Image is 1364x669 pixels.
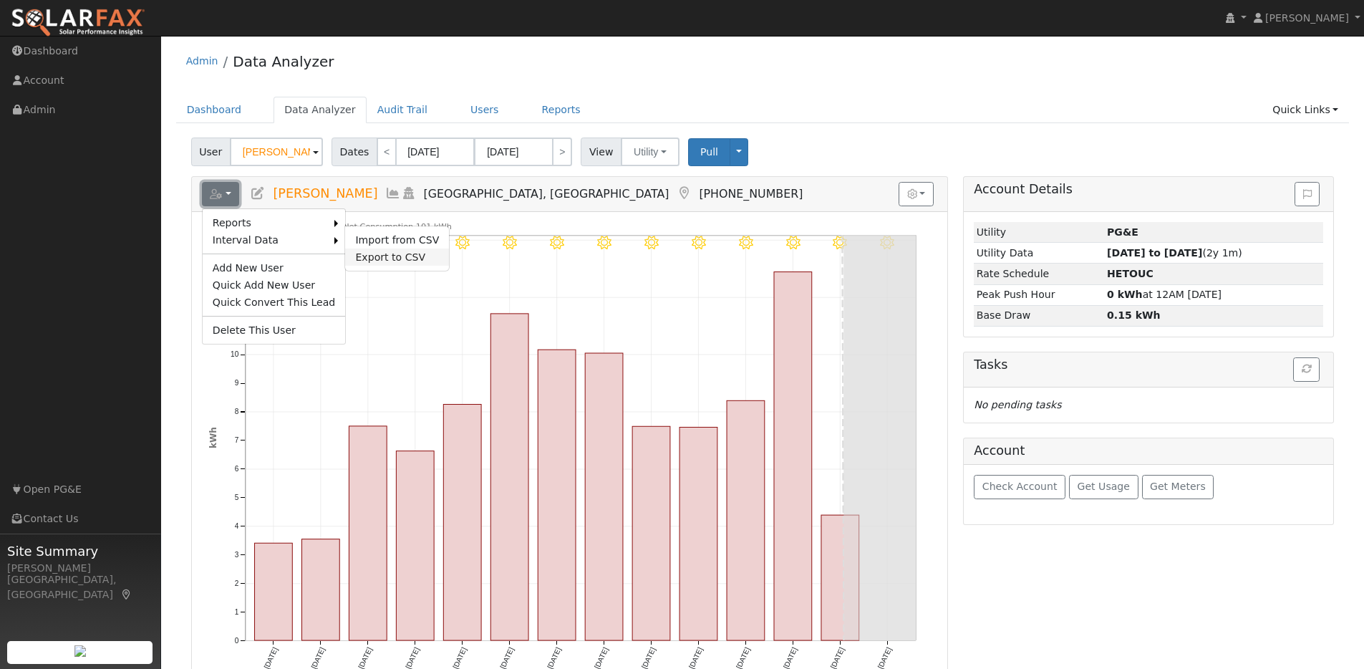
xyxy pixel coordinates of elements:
rect: onclick="" [585,353,623,640]
td: Utility Data [974,243,1104,264]
a: Reports [203,214,335,231]
td: Peak Push Hour [974,284,1104,305]
a: Login As (last Never) [401,186,417,201]
span: [PHONE_NUMBER] [699,187,803,201]
text: 8 [234,408,238,415]
rect: onclick="" [538,350,576,640]
button: Refresh [1293,357,1320,382]
rect: onclick="" [396,451,434,640]
text: 2 [234,579,238,587]
strong: [DATE] to [DATE] [1107,247,1202,259]
a: Delete This User [203,322,346,339]
text: Net Consumption 101 kWh [343,222,452,231]
rect: onclick="" [774,272,812,641]
img: retrieve [74,645,86,657]
div: [GEOGRAPHIC_DATA], [GEOGRAPHIC_DATA] [7,572,153,602]
span: View [581,138,621,166]
span: User [191,138,231,166]
span: Get Usage [1078,481,1130,492]
a: Multi-Series Graph [385,186,401,201]
a: Users [460,97,510,123]
button: Check Account [974,475,1065,499]
text: 1 [234,608,238,616]
a: > [552,138,572,166]
i: 8/07 - Clear [597,236,611,250]
i: 8/08 - Clear [644,236,659,250]
i: 8/12 - Clear [833,236,847,250]
td: Rate Schedule [974,264,1104,284]
rect: onclick="" [349,426,387,640]
span: [GEOGRAPHIC_DATA], [GEOGRAPHIC_DATA] [424,187,669,201]
text: 0 [234,637,238,645]
text: 7 [234,436,238,444]
a: Quick Links [1262,97,1349,123]
i: 8/10 - Clear [738,236,753,250]
a: Admin [186,55,218,67]
rect: onclick="" [254,544,292,641]
div: [PERSON_NAME] [7,561,153,576]
rect: onclick="" [632,427,670,641]
strong: 0.15 kWh [1107,309,1161,321]
span: Pull [700,146,718,158]
i: 8/09 - Clear [692,236,706,250]
a: Reports [531,97,591,123]
strong: 0 kWh [1107,289,1143,300]
i: 8/05 - Clear [503,236,517,250]
button: Issue History [1295,182,1320,206]
span: (2y 1m) [1107,247,1242,259]
a: Data Analyzer [274,97,367,123]
h5: Tasks [974,357,1323,372]
span: [PERSON_NAME] [273,186,377,201]
i: 8/06 - Clear [550,236,564,250]
td: Base Draw [974,305,1104,326]
a: Map [120,589,133,600]
span: [PERSON_NAME] [1265,12,1349,24]
td: at 12AM [DATE] [1105,284,1324,305]
h5: Account [974,443,1025,458]
td: Utility [974,222,1104,243]
a: Edit User (35401) [250,186,266,201]
a: Import from CSV [345,231,449,249]
text: 6 [234,465,238,473]
rect: onclick="" [443,405,481,641]
button: Utility [621,138,679,166]
rect: onclick="" [727,401,765,641]
i: 8/04 - Clear [455,236,470,250]
a: Data Analyzer [233,53,334,70]
text: 4 [234,522,238,530]
rect: onclick="" [821,515,859,640]
text: 5 [234,494,238,501]
text: 10 [231,351,239,359]
span: Get Meters [1150,481,1206,492]
span: Check Account [982,481,1058,492]
text: 9 [234,380,238,388]
a: Quick Add New User [203,276,346,294]
img: SolarFax [11,8,145,38]
i: 8/11 - Clear [785,236,800,250]
a: Map [676,186,692,201]
text: 3 [234,551,238,559]
input: Select a User [230,138,323,166]
a: < [377,138,397,166]
button: Get Usage [1069,475,1138,499]
a: Quick Convert This Lead [203,294,346,311]
rect: onclick="" [679,428,717,641]
i: No pending tasks [974,399,1061,410]
a: Export to CSV [345,249,449,266]
rect: onclick="" [301,539,339,640]
rect: onclick="" [490,314,528,640]
span: Dates [332,138,377,166]
span: Site Summary [7,542,153,561]
h5: Account Details [974,182,1323,197]
strong: ID: 17173205, authorized: 08/13/25 [1107,226,1138,238]
a: Add New User [203,259,346,276]
a: Interval Data [203,231,335,249]
button: Pull [688,138,730,166]
a: Audit Trail [367,97,438,123]
button: Get Meters [1142,475,1214,499]
strong: G [1107,268,1153,279]
a: Dashboard [176,97,253,123]
text: kWh [208,427,218,448]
